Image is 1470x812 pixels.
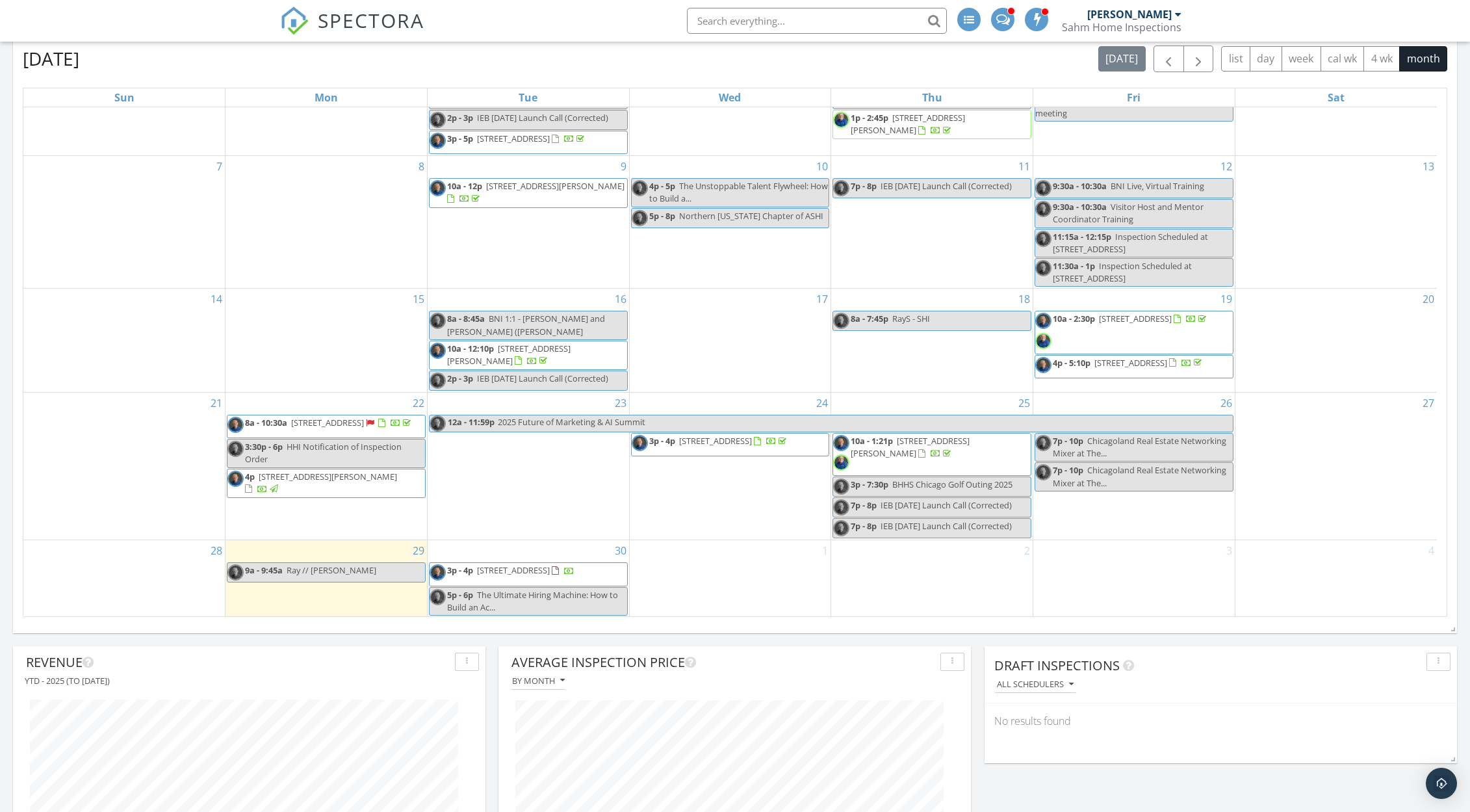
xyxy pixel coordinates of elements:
div: Revenue [26,653,450,672]
span: The Ultimate Hiring Machine: How to Build an Ac... [447,589,618,613]
a: 10a - 12p [STREET_ADDRESS][PERSON_NAME] [429,178,628,207]
span: IEB [DATE] Launch Call (Corrected) [477,373,608,384]
img: sahm_ray_16_cropped.jpg [1035,313,1051,329]
img: sahm_ray_16_cropped.jpg [430,133,446,149]
img: sahm_ray_16_cropped.jpg [1035,357,1051,373]
td: Go to October 4, 2025 [1235,540,1437,617]
span: 7p - 10p [1053,435,1083,447]
td: Go to September 4, 2025 [831,59,1033,156]
td: Go to September 10, 2025 [629,156,831,289]
img: sahm_ray_16_cropped.jpg [1035,260,1051,276]
img: janik_wayne_6.jpg [833,454,849,471]
img: sahm_ray_16_cropped.jpg [430,343,446,359]
a: 10a - 1:21p [STREET_ADDRESS][PERSON_NAME] [851,435,970,459]
a: Wednesday [716,88,743,107]
td: Go to September 15, 2025 [226,289,428,393]
td: Go to September 14, 2025 [23,289,226,393]
img: janik_wayne_6.jpg [833,112,849,128]
td: Go to September 28, 2025 [23,540,226,617]
div: By month [512,676,565,685]
span: The Unstoppable Talent Flywheel: How to Build a... [649,180,828,204]
td: Go to September 20, 2025 [1235,289,1437,393]
button: list [1221,46,1250,72]
span: 4p - 5:10p [1053,357,1090,369]
td: Go to October 3, 2025 [1033,540,1235,617]
a: 3p - 4p [STREET_ADDRESS] [649,435,789,447]
td: Go to September 25, 2025 [831,393,1033,540]
a: Monday [312,88,341,107]
a: Go to September 21, 2025 [208,393,225,413]
span: 9:30a - 10:30a [1053,180,1107,192]
button: By month [511,672,565,690]
td: Go to September 9, 2025 [427,156,629,289]
td: Go to September 19, 2025 [1033,289,1235,393]
a: Go to September 20, 2025 [1420,289,1437,309]
span: 9a - 9:45a [245,564,283,576]
span: Ray // [PERSON_NAME] [287,564,376,576]
span: 11:30a - 1p [1053,260,1095,272]
a: Go to September 22, 2025 [410,393,427,413]
button: month [1399,46,1447,72]
td: Go to September 2, 2025 [427,59,629,156]
a: Go to September 28, 2025 [208,540,225,561]
a: Go to September 27, 2025 [1420,393,1437,413]
a: 4p - 5:10p [STREET_ADDRESS] [1053,357,1204,369]
input: Search everything... [687,8,947,34]
a: 10a - 1:21p [STREET_ADDRESS][PERSON_NAME] [832,433,1031,476]
img: sahm_ray_16_cropped.jpg [430,180,446,196]
td: Go to September 6, 2025 [1235,59,1437,156]
td: Go to October 2, 2025 [831,540,1033,617]
img: sahm_ray_16_cropped.jpg [430,112,446,128]
td: Go to September 8, 2025 [226,156,428,289]
a: Go to September 25, 2025 [1016,393,1033,413]
span: 10a - 1:21p [851,435,893,447]
a: 3p - 5p [STREET_ADDRESS] [447,133,587,144]
img: sahm_ray_16_cropped.jpg [632,180,648,196]
button: Previous month [1154,46,1184,72]
td: Go to September 12, 2025 [1033,156,1235,289]
span: BNI 1:1 - [PERSON_NAME] and [PERSON_NAME] ([PERSON_NAME] [447,313,605,337]
td: Go to October 1, 2025 [629,540,831,617]
td: Go to September 18, 2025 [831,289,1033,393]
img: sahm_ray_16_cropped.jpg [632,435,648,451]
a: Go to September 18, 2025 [1016,289,1033,309]
td: Go to September 1, 2025 [226,59,428,156]
span: Draft Inspections [994,657,1120,674]
td: Go to September 24, 2025 [629,393,831,540]
a: Go to October 1, 2025 [819,540,831,561]
span: 3p - 4p [649,435,675,447]
img: sahm_ray_16_cropped.jpg [833,520,849,536]
a: 8a - 10:30a [STREET_ADDRESS] [245,417,413,428]
a: Go to September 10, 2025 [814,156,831,177]
span: 10a - 12p [447,180,482,192]
span: 4p - 5p [649,180,675,192]
span: HHI Notification of Inspection Order [245,441,402,465]
span: 5p - 8p [649,210,675,222]
a: 3p - 4p [STREET_ADDRESS] [631,433,830,456]
span: IEB [DATE] Launch Call (Corrected) [477,112,608,124]
span: 5p - 6p [447,589,473,601]
span: IEB [DATE] Launch Call (Corrected) [881,180,1012,192]
span: [STREET_ADDRESS] [477,133,550,144]
td: Go to September 7, 2025 [23,156,226,289]
td: Go to September 3, 2025 [629,59,831,156]
a: Go to September 29, 2025 [410,540,427,561]
span: Inspection Scheduled at [STREET_ADDRESS] [1053,260,1192,284]
td: Go to September 27, 2025 [1235,393,1437,540]
span: [STREET_ADDRESS] [1099,313,1172,324]
div: Open Intercom Messenger [1426,768,1457,799]
img: sahm_ray_16_cropped.jpg [227,417,244,433]
a: Go to September 14, 2025 [208,289,225,309]
a: Go to September 8, 2025 [416,156,427,177]
td: Go to September 11, 2025 [831,156,1033,289]
a: Go to September 9, 2025 [618,156,629,177]
span: Chicagoland Real Estate Networking Mixer at The... [1053,464,1226,488]
a: Saturday [1325,88,1347,107]
a: 1p - 2:45p [STREET_ADDRESS][PERSON_NAME] [832,110,1031,139]
a: Go to September 12, 2025 [1218,156,1235,177]
img: The Best Home Inspection Software - Spectora [280,7,309,35]
span: BNI Live, Virtual Training [1111,180,1204,192]
span: 8a - 8:45a [447,313,485,324]
img: sahm_ray_16_cropped.jpg [1035,464,1051,480]
a: Go to September 13, 2025 [1420,156,1437,177]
